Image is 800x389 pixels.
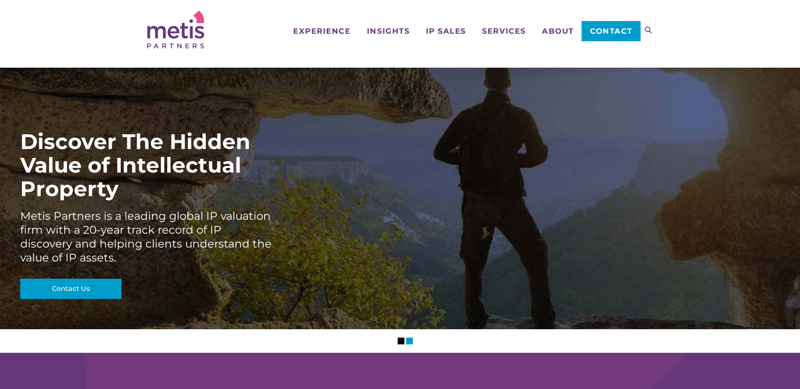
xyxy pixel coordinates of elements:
a: Contact Us [20,279,121,299]
span: Insights [367,27,409,35]
span: IP Sales [426,27,466,35]
span: Contact [590,27,633,35]
div: Discover The Hidden Value of Intellectual Property [20,130,273,201]
span: Services [482,27,525,35]
a: Contact [582,21,640,41]
img: Metis Partners [147,11,204,48]
span: About [542,27,574,35]
div: Metis Partners is a leading global IP valuation firm with a 20-year track record of IP discovery ... [20,209,273,265]
span: Experience [293,27,350,35]
li: Slider Page 1 [398,338,404,344]
li: Slider Page 2 [406,338,413,344]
